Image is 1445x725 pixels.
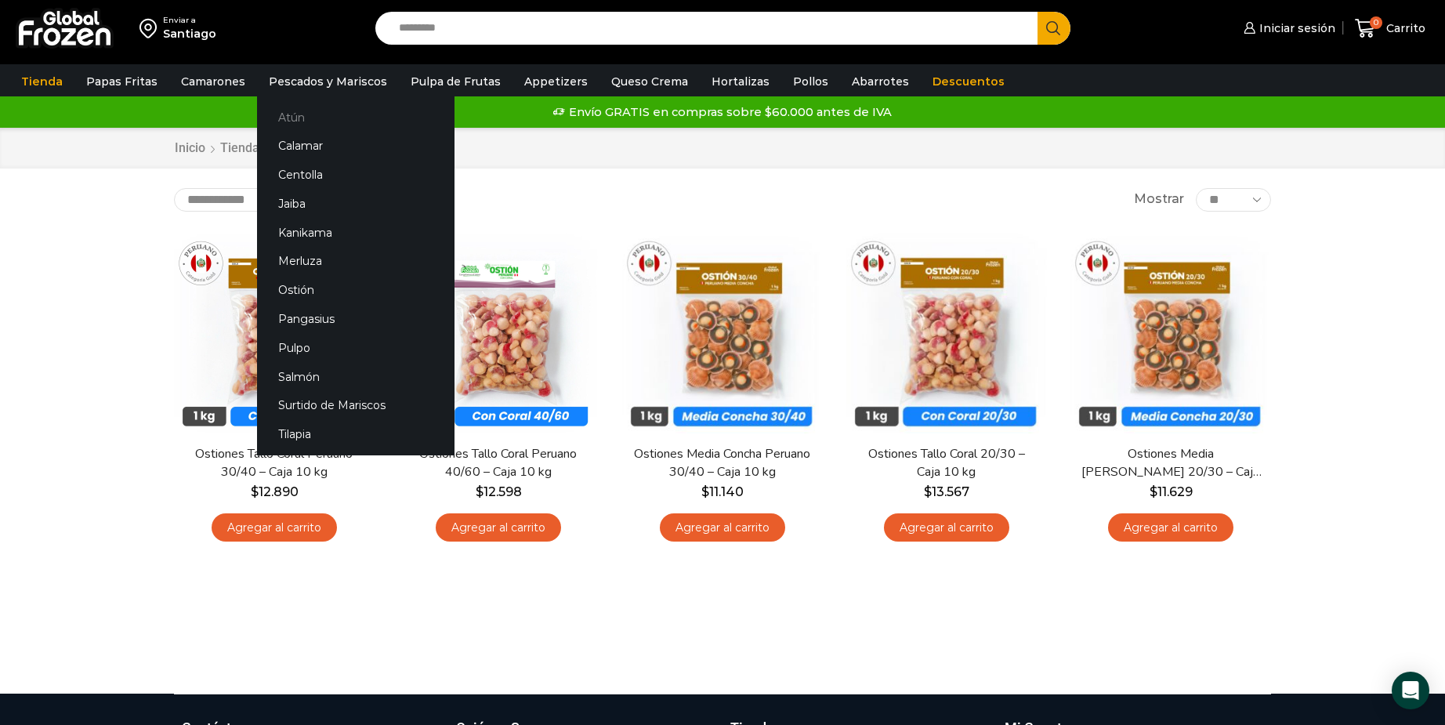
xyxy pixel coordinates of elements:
[856,445,1037,481] a: Ostiones Tallo Coral 20/30 – Caja 10 kg
[173,67,253,96] a: Camarones
[13,67,71,96] a: Tienda
[174,140,445,158] nav: Breadcrumb
[261,67,395,96] a: Pescados y Mariscos
[78,67,165,96] a: Papas Fritas
[1150,484,1193,499] bdi: 11.629
[862,394,1030,422] span: Vista Rápida
[884,513,1009,542] a: Agregar al carrito: “Ostiones Tallo Coral 20/30 - Caja 10 kg”
[408,445,589,481] a: Ostiones Tallo Coral Peruano 40/60 – Caja 10 kg
[251,484,299,499] bdi: 12.890
[257,391,455,420] a: Surtido de Mariscos
[1255,20,1335,36] span: Iniciar sesión
[925,67,1012,96] a: Descuentos
[414,394,582,422] span: Vista Rápida
[190,394,358,422] span: Vista Rápida
[257,362,455,391] a: Salmón
[1134,190,1184,208] span: Mostrar
[1108,513,1233,542] a: Agregar al carrito: “Ostiones Media Concha Peruano 20/30 - Caja 10 kg”
[1086,394,1255,422] span: Vista Rápida
[257,189,455,218] a: Jaiba
[1240,13,1335,44] a: Iniciar sesión
[257,305,455,334] a: Pangasius
[251,484,259,499] span: $
[1038,12,1070,45] button: Search button
[257,132,455,161] a: Calamar
[924,484,969,499] bdi: 13.567
[1382,20,1425,36] span: Carrito
[701,484,709,499] span: $
[476,484,483,499] span: $
[1150,484,1157,499] span: $
[785,67,836,96] a: Pollos
[212,513,337,542] a: Agregar al carrito: “Ostiones Tallo Coral Peruano 30/40 - Caja 10 kg”
[924,484,932,499] span: $
[257,161,455,190] a: Centolla
[257,276,455,305] a: Ostión
[701,484,744,499] bdi: 11.140
[1351,10,1429,47] a: 0 Carrito
[844,67,917,96] a: Abarrotes
[257,333,455,362] a: Pulpo
[660,513,785,542] a: Agregar al carrito: “Ostiones Media Concha Peruano 30/40 - Caja 10 kg”
[257,247,455,276] a: Merluza
[603,67,696,96] a: Queso Crema
[163,26,216,42] div: Santiago
[184,445,364,481] a: Ostiones Tallo Coral Peruano 30/40 – Caja 10 kg
[1081,445,1261,481] a: Ostiones Media [PERSON_NAME] 20/30 – Caja 10 kg
[257,218,455,247] a: Kanikama
[1392,672,1429,709] div: Open Intercom Messenger
[174,188,374,212] select: Pedido de la tienda
[704,67,777,96] a: Hortalizas
[516,67,596,96] a: Appetizers
[436,513,561,542] a: Agregar al carrito: “Ostiones Tallo Coral Peruano 40/60 - Caja 10 kg”
[476,484,522,499] bdi: 12.598
[257,103,455,132] a: Atún
[163,15,216,26] div: Enviar a
[219,140,260,158] a: Tienda
[632,445,813,481] a: Ostiones Media Concha Peruano 30/40 – Caja 10 kg
[403,67,509,96] a: Pulpa de Frutas
[257,420,455,449] a: Tilapia
[139,15,163,42] img: address-field-icon.svg
[638,394,806,422] span: Vista Rápida
[174,140,206,158] a: Inicio
[1370,16,1382,29] span: 0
